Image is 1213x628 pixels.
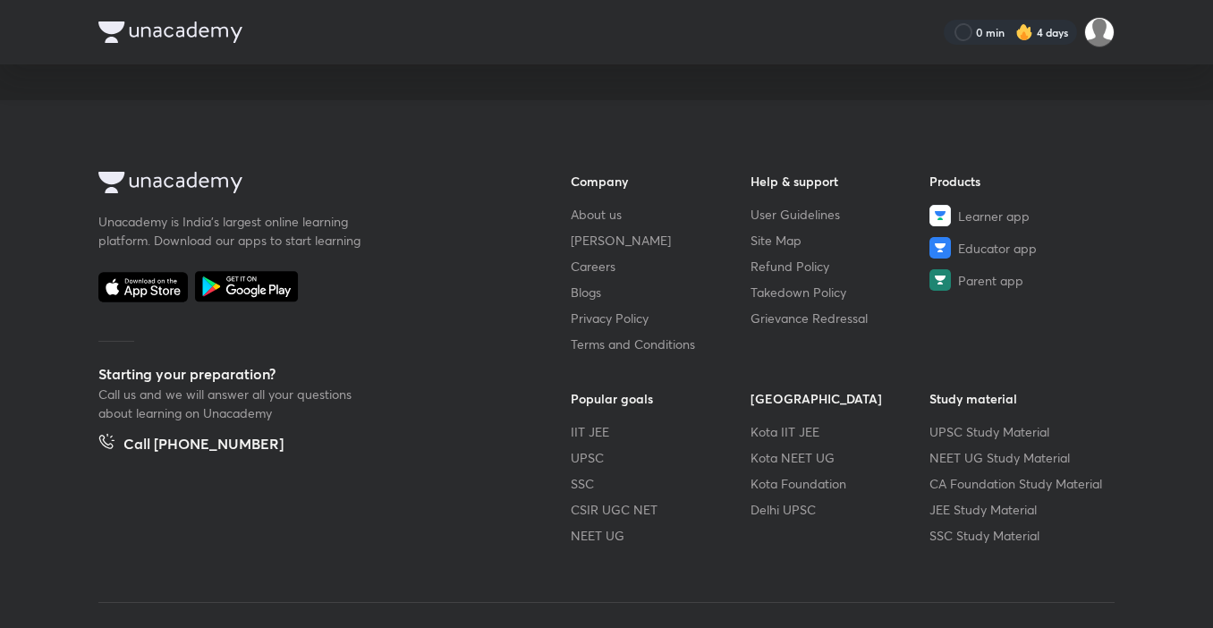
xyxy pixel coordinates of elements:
a: JEE Study Material [929,500,1109,519]
a: UPSC Study Material [929,422,1109,441]
img: Parent app [929,269,951,291]
img: Company Logo [98,21,242,43]
img: Learner app [929,205,951,226]
a: Kota Foundation [751,474,930,493]
a: Refund Policy [751,257,930,276]
span: Careers [571,257,615,276]
a: [PERSON_NAME] [571,231,751,250]
h6: [GEOGRAPHIC_DATA] [751,389,930,408]
p: Call us and we will answer all your questions about learning on Unacademy [98,385,367,422]
a: Parent app [929,269,1109,291]
a: Terms and Conditions [571,335,751,353]
span: Parent app [958,271,1023,290]
a: Company Logo [98,172,513,198]
a: CSIR UGC NET [571,500,751,519]
a: Kota NEET UG [751,448,930,467]
h6: Study material [929,389,1109,408]
a: About us [571,205,751,224]
h6: Products [929,172,1109,191]
a: Kota IIT JEE [751,422,930,441]
h6: Help & support [751,172,930,191]
h5: Starting your preparation? [98,363,513,385]
a: CA Foundation Study Material [929,474,1109,493]
a: Careers [571,257,751,276]
a: Blogs [571,283,751,301]
h6: Popular goals [571,389,751,408]
a: Privacy Policy [571,309,751,327]
img: Company Logo [98,172,242,193]
a: SSC [571,474,751,493]
a: Grievance Redressal [751,309,930,327]
img: Educator app [929,237,951,259]
a: Delhi UPSC [751,500,930,519]
p: Unacademy is India’s largest online learning platform. Download our apps to start learning [98,212,367,250]
img: streak [1015,23,1033,41]
img: pradhap B [1084,17,1115,47]
a: Call [PHONE_NUMBER] [98,433,284,458]
a: IIT JEE [571,422,751,441]
a: Takedown Policy [751,283,930,301]
h6: Company [571,172,751,191]
a: Educator app [929,237,1109,259]
a: Site Map [751,231,930,250]
a: NEET UG Study Material [929,448,1109,467]
a: SSC Study Material [929,526,1109,545]
a: Learner app [929,205,1109,226]
h5: Call [PHONE_NUMBER] [123,433,284,458]
a: UPSC [571,448,751,467]
a: NEET UG [571,526,751,545]
a: User Guidelines [751,205,930,224]
span: Learner app [958,207,1030,225]
span: Educator app [958,239,1037,258]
